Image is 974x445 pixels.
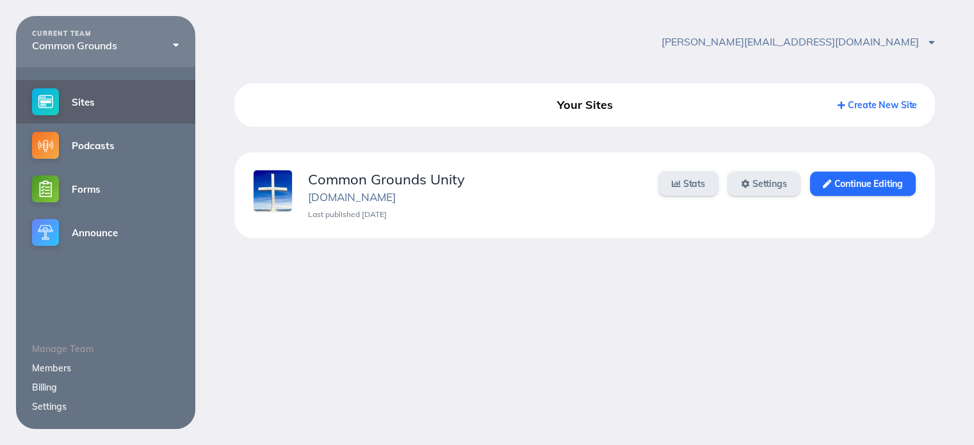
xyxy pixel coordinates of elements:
[308,210,643,219] div: Last published [DATE]
[32,132,59,159] img: podcasts-small@2x.png
[474,93,695,117] div: Your Sites
[32,88,59,115] img: sites-small@2x.png
[32,343,93,355] span: Manage Team
[838,99,918,111] a: Create New Site
[32,401,67,412] a: Settings
[728,172,800,196] a: Settings
[16,80,195,124] a: Sites
[32,219,59,246] img: announce-small@2x.png
[32,30,179,38] div: CURRENT TEAM
[662,35,935,48] span: [PERSON_NAME][EMAIL_ADDRESS][DOMAIN_NAME]
[659,172,718,196] a: Stats
[32,40,179,51] div: Common Grounds
[254,170,292,211] img: xtnzjxaqg6bxxkxj.jpg
[32,382,57,393] a: Billing
[16,124,195,167] a: Podcasts
[308,172,643,188] div: Common Grounds Unity
[32,175,59,202] img: forms-small@2x.png
[16,211,195,254] a: Announce
[810,172,916,196] a: Continue Editing
[32,362,71,374] a: Members
[308,190,396,204] a: [DOMAIN_NAME]
[16,167,195,211] a: Forms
